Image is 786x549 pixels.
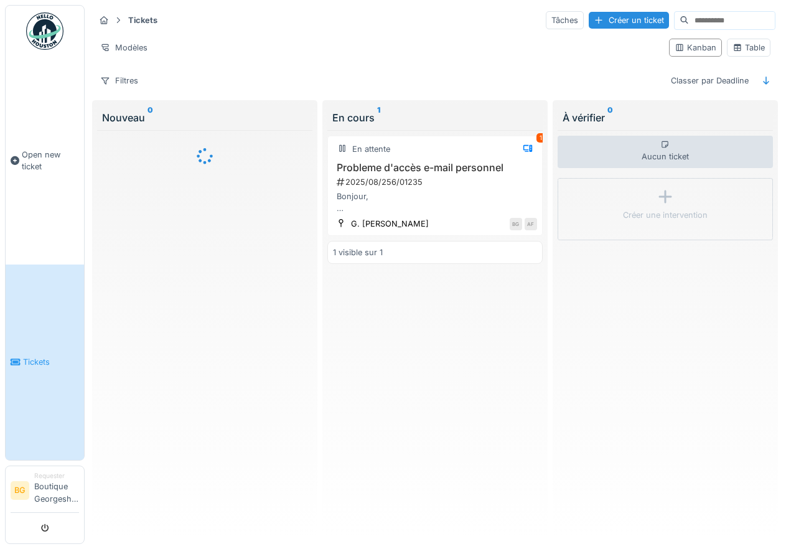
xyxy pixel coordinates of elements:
a: Tickets [6,265,84,460]
div: Filtres [95,72,144,90]
sup: 0 [607,110,613,125]
div: Kanban [675,42,716,54]
div: 2025/08/256/01235 [335,176,537,188]
span: Open new ticket [22,149,79,172]
div: Tâches [546,11,584,29]
span: Tickets [23,356,79,368]
img: Badge_color-CXgf-gQk.svg [26,12,63,50]
div: Table [732,42,765,54]
a: Open new ticket [6,57,84,265]
div: 1 visible sur 1 [333,246,383,258]
div: Bonjour, Je n'arrive pas à avoir accès à mon adresse e-mail. Lilia [333,190,537,214]
div: En cours [332,110,538,125]
div: Nouveau [102,110,307,125]
div: À vérifier [563,110,768,125]
div: Créer un ticket [589,12,669,29]
div: Créer une intervention [623,209,708,221]
li: Boutique Georgeshenri [34,471,79,510]
a: BG RequesterBoutique Georgeshenri [11,471,79,513]
h3: Probleme d'accès e-mail personnel [333,162,537,174]
div: Aucun ticket [558,136,773,168]
div: G. [PERSON_NAME] [351,218,429,230]
div: 1 [536,133,545,143]
div: En attente [352,143,390,155]
strong: Tickets [123,14,162,26]
div: AF [525,218,537,230]
div: Modèles [95,39,153,57]
li: BG [11,481,29,500]
sup: 0 [147,110,153,125]
sup: 1 [377,110,380,125]
div: Classer par Deadline [665,72,754,90]
div: Requester [34,471,79,481]
div: BG [510,218,522,230]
